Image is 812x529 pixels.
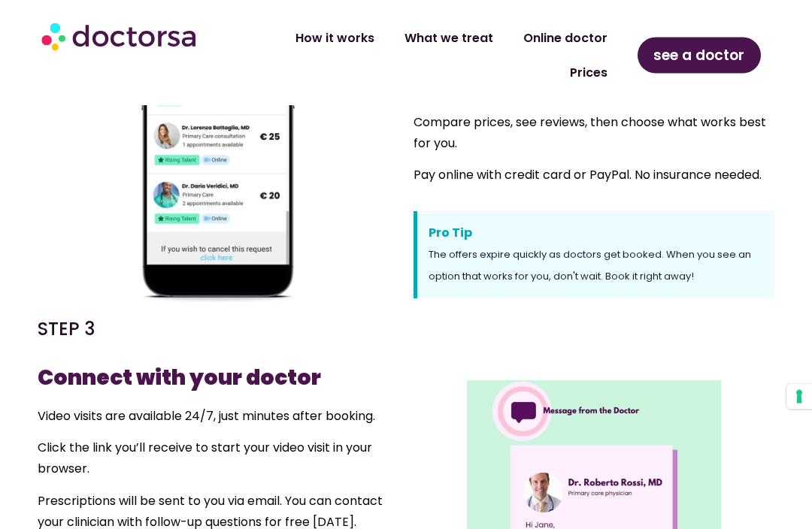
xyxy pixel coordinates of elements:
[786,384,812,410] button: Your consent preferences for tracking technologies
[555,56,623,90] a: Prices
[414,114,766,153] span: Compare prices, see reviews, then choose what works best for you.
[223,21,623,90] nav: Menu
[414,165,774,186] p: Pay online with credit card or PayPal. No insurance needed.
[429,223,763,244] span: Pro Tip
[38,407,398,428] p: Video visits are available 24/7, just minutes after booking.
[38,318,398,342] h5: STEP 3
[429,248,751,284] span: The offers expire quickly as doctors get booked. When you see an option that works for you, don't...
[38,364,321,393] strong: Connect with your doctor
[638,38,761,74] a: see a doctor
[653,44,744,68] span: see a doctor
[280,21,389,56] a: How it works
[38,438,398,480] p: Click the link you’ll receive to start your video visit in your browser.
[389,21,508,56] a: What we treat
[508,21,623,56] a: Online doctor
